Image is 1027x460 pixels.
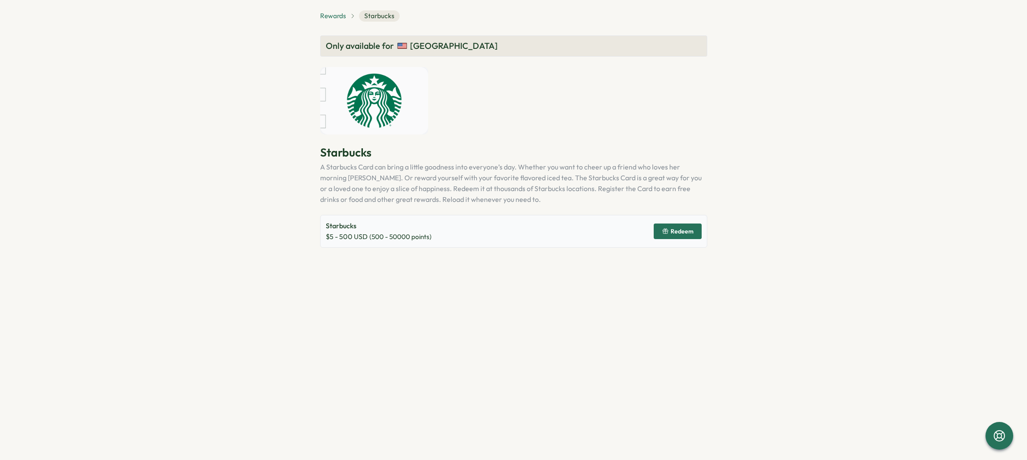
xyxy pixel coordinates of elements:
p: A Starbucks Card can bring a little goodness into everyone’s day. Whether you want to cheer up a ... [320,162,707,204]
p: Starbucks [320,145,707,160]
p: Starbucks [326,220,432,231]
span: ( 500 - 50000 points) [369,232,432,242]
span: Redeem [671,228,693,234]
span: Starbucks [359,10,400,22]
span: [GEOGRAPHIC_DATA] [410,39,498,53]
span: $ 5 - 500 USD [326,231,368,242]
img: Starbucks [320,67,428,134]
button: Redeem [654,224,702,239]
img: United States [397,41,407,51]
a: Rewards [320,11,346,21]
span: Only available for [326,39,394,53]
